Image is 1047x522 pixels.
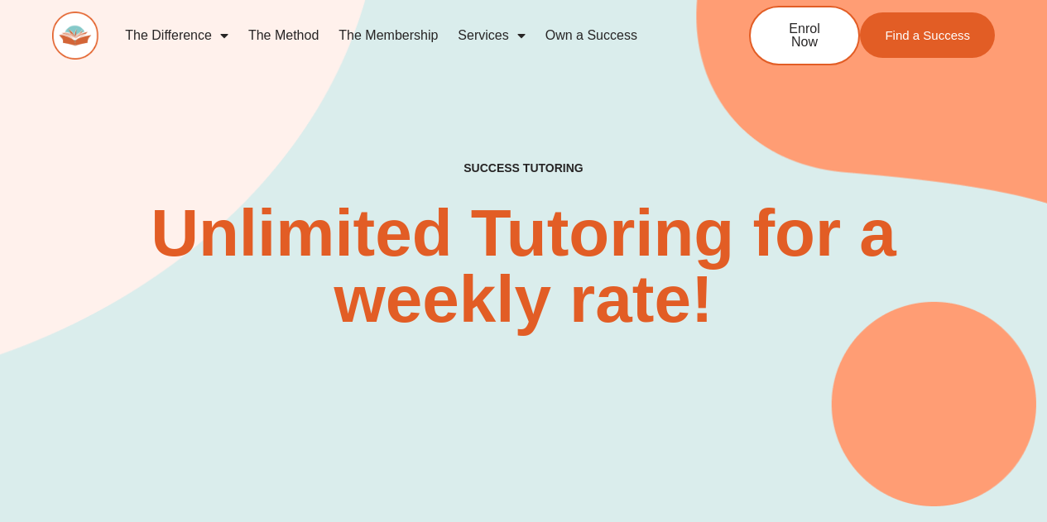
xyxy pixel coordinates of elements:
nav: Menu [115,17,694,55]
a: Own a Success [536,17,647,55]
a: The Method [238,17,329,55]
span: Enrol Now [776,22,833,49]
a: Services [448,17,535,55]
span: Find a Success [885,29,970,41]
a: Enrol Now [749,6,860,65]
h2: Unlimited Tutoring for a weekly rate! [113,200,933,333]
h4: SUCCESS TUTORING​ [384,161,663,175]
a: Find a Success [860,12,995,58]
a: The Membership [329,17,448,55]
a: The Difference [115,17,238,55]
